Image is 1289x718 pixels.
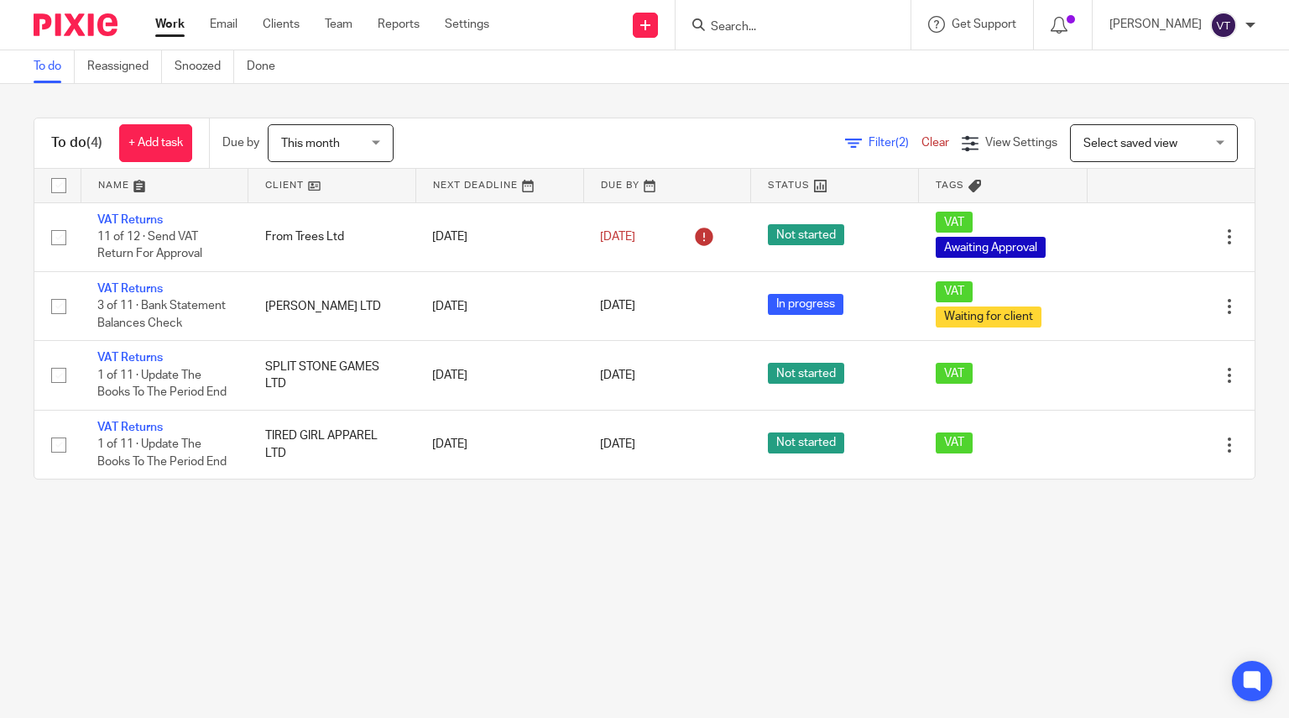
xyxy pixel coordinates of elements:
span: 11 of 12 · Send VAT Return For Approval [97,231,202,260]
span: Awaiting Approval [936,237,1046,258]
a: Team [325,16,352,33]
td: From Trees Ltd [248,202,416,271]
span: [DATE] [600,301,635,312]
span: Not started [768,224,844,245]
span: Waiting for client [936,307,1041,328]
span: Not started [768,363,844,384]
span: Select saved view [1083,138,1177,149]
a: Snoozed [175,50,234,83]
span: Not started [768,432,844,453]
span: Filter [869,137,921,149]
a: Clients [263,16,300,33]
a: Work [155,16,185,33]
a: VAT Returns [97,283,163,295]
a: VAT Returns [97,352,163,364]
span: This month [281,138,340,149]
a: Reassigned [87,50,162,83]
span: Tags [936,181,964,190]
span: In progress [768,294,843,315]
p: Due by [222,134,259,151]
span: VAT [936,432,973,453]
span: 1 of 11 · Update The Books To The Period End [97,369,227,399]
input: Search [709,20,860,35]
a: Settings [445,16,489,33]
span: View Settings [985,137,1057,149]
td: [DATE] [415,202,583,271]
img: svg%3E [1210,12,1237,39]
td: [DATE] [415,410,583,479]
h1: To do [51,134,102,152]
span: 1 of 11 · Update The Books To The Period End [97,438,227,468]
a: To do [34,50,75,83]
a: Done [247,50,288,83]
p: [PERSON_NAME] [1109,16,1202,33]
span: (4) [86,136,102,149]
a: + Add task [119,124,192,162]
a: VAT Returns [97,214,163,226]
span: VAT [936,212,973,233]
td: SPLIT STONE GAMES LTD [248,341,416,410]
td: TIRED GIRL APPAREL LTD [248,410,416,479]
span: [DATE] [600,369,635,381]
a: Reports [378,16,420,33]
span: VAT [936,281,973,302]
td: [DATE] [415,341,583,410]
td: [PERSON_NAME] LTD [248,271,416,340]
img: Pixie [34,13,117,36]
span: 3 of 11 · Bank Statement Balances Check [97,301,226,330]
a: Email [210,16,237,33]
span: [DATE] [600,439,635,451]
span: VAT [936,363,973,384]
span: [DATE] [600,231,635,243]
span: (2) [895,137,909,149]
a: Clear [921,137,949,149]
a: VAT Returns [97,422,163,433]
td: [DATE] [415,271,583,340]
span: Get Support [952,18,1016,30]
